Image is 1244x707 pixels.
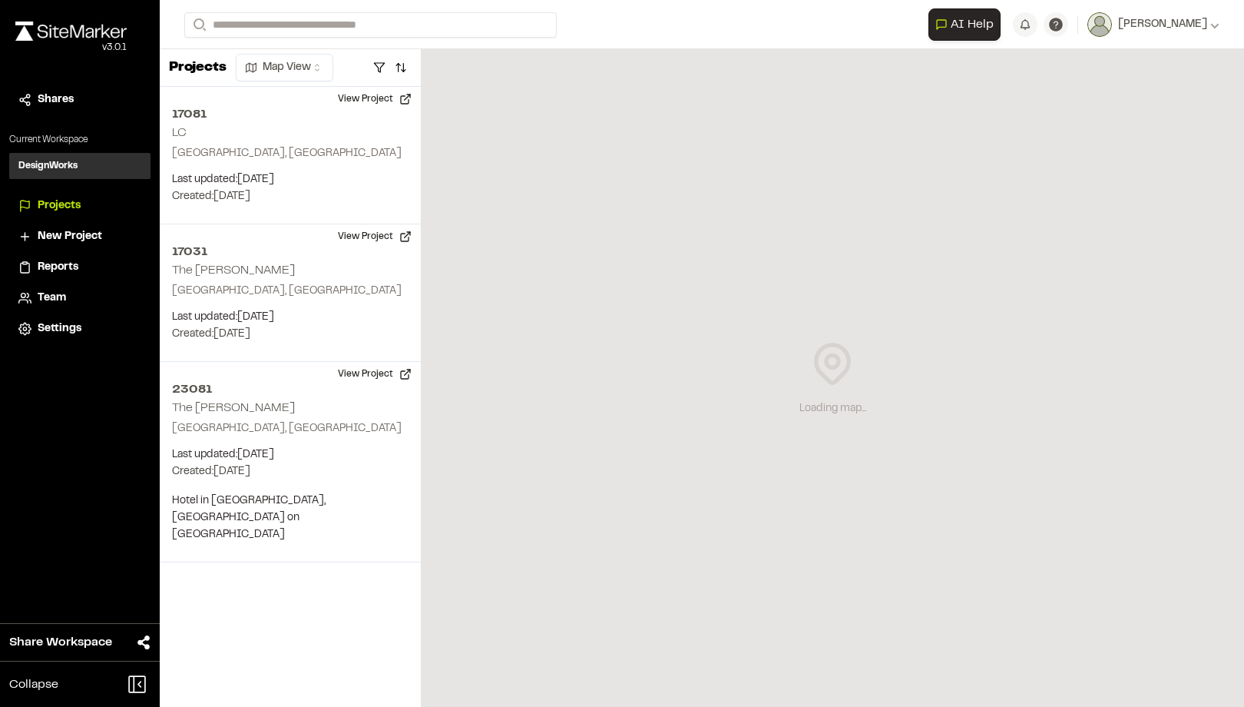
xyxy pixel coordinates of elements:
img: User [1087,12,1112,37]
span: AI Help [951,15,994,34]
button: Open AI Assistant [928,8,1001,41]
span: Team [38,290,66,307]
h3: DesignWorks [18,159,78,173]
div: Loading map... [799,400,866,417]
a: Settings [18,320,141,337]
p: Current Workspace [9,133,151,147]
a: Team [18,290,141,307]
h2: 23081 [172,380,409,399]
p: Created: [DATE] [172,188,409,205]
img: rebrand.png [15,22,127,41]
span: Projects [38,197,81,214]
span: New Project [38,228,102,245]
p: [GEOGRAPHIC_DATA], [GEOGRAPHIC_DATA] [172,283,409,300]
a: Shares [18,91,141,108]
p: [GEOGRAPHIC_DATA], [GEOGRAPHIC_DATA] [172,420,409,437]
span: Shares [38,91,74,108]
h2: 17031 [172,243,409,261]
span: Collapse [9,675,58,694]
p: Last updated: [DATE] [172,171,409,188]
a: Projects [18,197,141,214]
a: New Project [18,228,141,245]
button: View Project [329,362,421,387]
p: [GEOGRAPHIC_DATA], [GEOGRAPHIC_DATA] [172,145,409,162]
p: Created: [DATE] [172,463,409,480]
a: Reports [18,259,141,276]
p: Created: [DATE] [172,326,409,343]
p: Last updated: [DATE] [172,309,409,326]
p: Last updated: [DATE] [172,446,409,463]
button: View Project [329,224,421,249]
h2: LC [172,128,187,138]
div: Oh geez...please don't... [15,41,127,55]
p: Projects [169,58,227,78]
h2: The [PERSON_NAME] [172,403,295,413]
button: Search [184,12,212,38]
div: Open AI Assistant [928,8,1007,41]
p: Hotel in [GEOGRAPHIC_DATA], [GEOGRAPHIC_DATA] on [GEOGRAPHIC_DATA] [172,493,409,543]
span: Settings [38,320,81,337]
button: [PERSON_NAME] [1087,12,1219,37]
h2: The [PERSON_NAME] [172,265,295,276]
button: View Project [329,87,421,111]
h2: 17081 [172,105,409,124]
span: Share Workspace [9,633,112,652]
span: Reports [38,259,78,276]
span: [PERSON_NAME] [1118,16,1207,33]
